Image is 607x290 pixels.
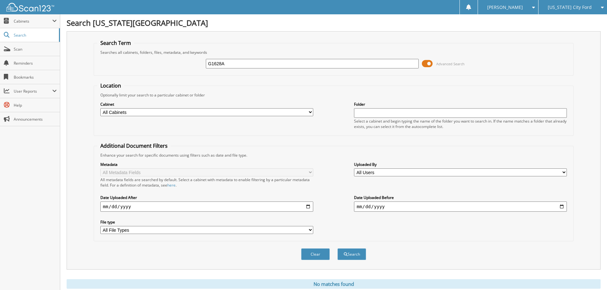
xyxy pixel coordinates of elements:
[100,219,313,225] label: File type
[337,248,366,260] button: Search
[97,92,570,98] div: Optionally limit your search to a particular cabinet or folder
[354,195,567,200] label: Date Uploaded Before
[14,18,52,24] span: Cabinets
[14,46,57,52] span: Scan
[14,88,52,94] span: User Reports
[97,39,134,46] legend: Search Term
[100,202,313,212] input: start
[167,182,176,188] a: here
[97,82,124,89] legend: Location
[354,102,567,107] label: Folder
[97,142,171,149] legend: Additional Document Filters
[6,3,54,11] img: scan123-logo-white.svg
[100,195,313,200] label: Date Uploaded After
[100,177,313,188] div: All metadata fields are searched by default. Select a cabinet with metadata to enable filtering b...
[67,18,601,28] h1: Search [US_STATE][GEOGRAPHIC_DATA]
[487,5,523,9] span: [PERSON_NAME]
[100,102,313,107] label: Cabinet
[436,61,465,66] span: Advanced Search
[100,162,313,167] label: Metadata
[97,50,570,55] div: Searches all cabinets, folders, files, metadata, and keywords
[14,74,57,80] span: Bookmarks
[354,118,567,129] div: Select a cabinet and begin typing the name of the folder you want to search in. If the name match...
[14,103,57,108] span: Help
[301,248,330,260] button: Clear
[97,152,570,158] div: Enhance your search for specific documents using filters such as date and file type.
[354,162,567,167] label: Uploaded By
[354,202,567,212] input: end
[548,5,592,9] span: [US_STATE] City Ford
[14,32,56,38] span: Search
[14,60,57,66] span: Reminders
[14,117,57,122] span: Announcements
[67,279,601,289] div: No matches found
